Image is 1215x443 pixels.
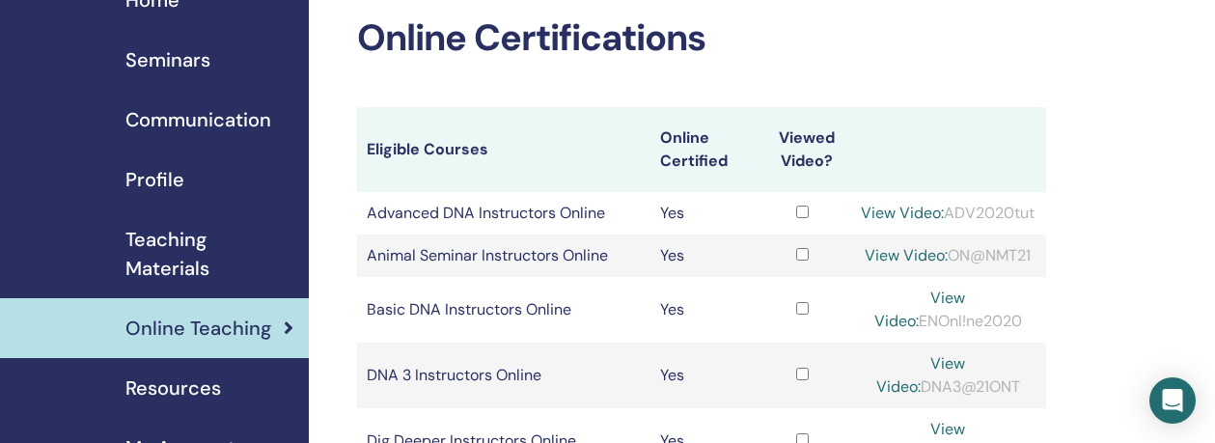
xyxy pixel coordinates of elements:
[125,45,210,74] span: Seminars
[357,343,650,408] td: DNA 3 Instructors Online
[125,374,221,402] span: Resources
[650,235,755,277] td: Yes
[865,245,948,265] a: View Video:
[357,277,650,343] td: Basic DNA Instructors Online
[125,165,184,194] span: Profile
[861,203,944,223] a: View Video:
[859,244,1036,267] div: ON@NMT21
[650,343,755,408] td: Yes
[876,353,966,397] a: View Video:
[357,16,1046,61] h2: Online Certifications
[859,352,1036,399] div: DNA3@21ONT
[357,235,650,277] td: Animal Seminar Instructors Online
[650,277,755,343] td: Yes
[755,107,849,192] th: Viewed Video?
[859,287,1036,333] div: ENOnl!ne2020
[859,202,1036,225] div: ADV2020tut
[125,225,293,283] span: Teaching Materials
[874,288,966,331] a: View Video:
[650,107,755,192] th: Online Certified
[1149,377,1196,424] div: Open Intercom Messenger
[357,192,650,235] td: Advanced DNA Instructors Online
[357,107,650,192] th: Eligible Courses
[125,314,271,343] span: Online Teaching
[125,105,271,134] span: Communication
[650,192,755,235] td: Yes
